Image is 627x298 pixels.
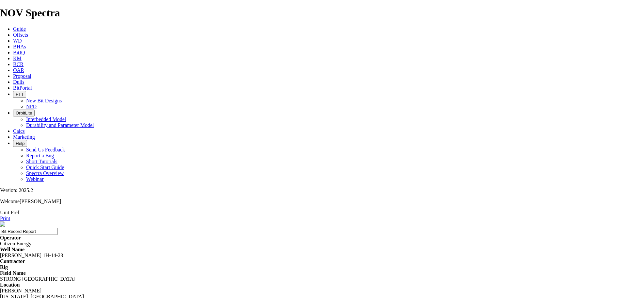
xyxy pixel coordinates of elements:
span: [PERSON_NAME] [20,199,61,204]
span: FTT [16,92,24,97]
a: BitIQ [13,50,25,55]
a: BCR [13,61,24,67]
a: KM [13,56,22,61]
a: Short Tutorials [26,159,57,164]
button: Help [13,140,27,147]
span: OrbitLite [16,111,32,115]
a: WD [13,38,22,44]
a: Offsets [13,32,28,38]
a: Quick Start Guide [26,165,64,170]
a: Marketing [13,134,35,140]
a: Spectra Overview [26,170,64,176]
a: Report a Bug [26,153,54,158]
a: Interbedded Model [26,116,66,122]
a: Guide [13,26,26,32]
a: Send Us Feedback [26,147,65,152]
a: Durability and Parameter Model [26,122,94,128]
button: OrbitLite [13,110,35,116]
a: BitPortal [13,85,32,91]
a: Calcs [13,128,25,134]
a: OAR [13,67,24,73]
a: Proposal [13,73,31,79]
span: Help [16,141,24,146]
a: New Bit Designs [26,98,62,103]
a: Dulls [13,79,24,85]
button: FTT [13,91,26,98]
a: BHAs [13,44,26,49]
a: NPD [26,104,37,109]
a: Webinar [26,176,44,182]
